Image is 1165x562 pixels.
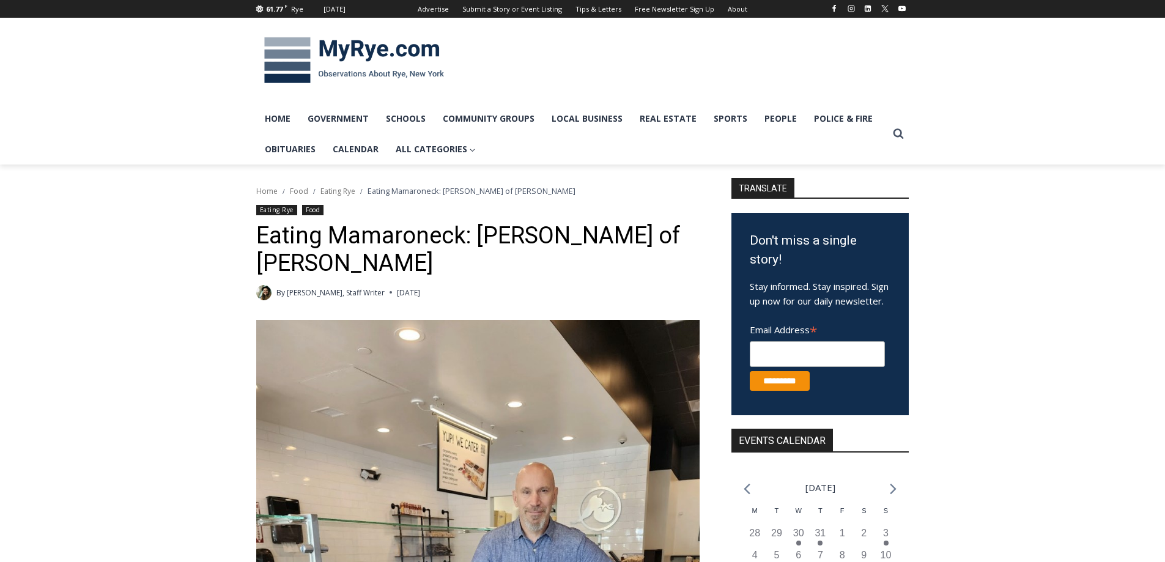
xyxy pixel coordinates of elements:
[276,287,285,298] span: By
[749,528,760,538] time: 28
[895,1,909,16] a: YouTube
[744,483,750,495] a: Previous month
[881,550,892,560] time: 10
[750,317,885,339] label: Email Address
[827,1,841,16] a: Facebook
[788,526,810,548] button: 30 Has events
[796,541,801,545] em: Has events
[831,526,853,548] button: 1
[631,103,705,134] a: Real Estate
[256,285,272,300] img: (PHOTO: MyRye.com Intern and Editor Tucker Smith. Contributed.)Tucker Smith, MyRye.com
[291,4,303,15] div: Rye
[256,134,324,165] a: Obituaries
[771,528,782,538] time: 29
[434,103,543,134] a: Community Groups
[731,429,833,451] h2: Events Calendar
[853,526,875,548] button: 2
[861,528,867,538] time: 2
[756,103,805,134] a: People
[324,134,387,165] a: Calendar
[831,506,853,526] div: Friday
[766,526,788,548] button: 29
[320,186,355,196] a: Eating Rye
[284,2,287,9] span: F
[810,526,832,548] button: 31 Has events
[788,506,810,526] div: Wednesday
[862,507,866,514] span: S
[705,103,756,134] a: Sports
[875,526,897,548] button: 3 Has events
[744,506,766,526] div: Monday
[818,541,823,545] em: Has events
[377,103,434,134] a: Schools
[543,103,631,134] a: Local Business
[840,528,845,538] time: 1
[861,550,867,560] time: 9
[396,142,476,156] span: All Categories
[875,506,897,526] div: Sunday
[387,134,484,165] a: All Categories
[283,187,285,196] span: /
[256,29,452,92] img: MyRye.com
[256,186,278,196] a: Home
[805,103,881,134] a: Police & Fire
[256,222,700,278] h1: Eating Mamaroneck: [PERSON_NAME] of [PERSON_NAME]
[299,103,377,134] a: Government
[360,187,363,196] span: /
[853,506,875,526] div: Saturday
[752,507,758,514] span: M
[302,205,324,215] a: Food
[752,550,758,560] time: 4
[266,4,283,13] span: 61.77
[290,186,308,196] a: Food
[883,528,889,538] time: 3
[324,4,346,15] div: [DATE]
[890,483,897,495] a: Next month
[818,507,823,514] span: T
[795,507,801,514] span: W
[887,123,909,145] button: View Search Form
[844,1,859,16] a: Instagram
[805,479,835,496] li: [DATE]
[793,528,804,538] time: 30
[256,103,887,165] nav: Primary Navigation
[750,279,890,308] p: Stay informed. Stay inspired. Sign up now for our daily newsletter.
[840,507,845,514] span: F
[368,185,575,196] span: Eating Mamaroneck: [PERSON_NAME] of [PERSON_NAME]
[731,178,794,198] strong: TRANSLATE
[256,205,297,215] a: Eating Rye
[884,507,888,514] span: S
[840,550,845,560] time: 8
[256,285,272,300] a: Author image
[878,1,892,16] a: X
[397,287,420,298] time: [DATE]
[287,287,385,298] a: [PERSON_NAME], Staff Writer
[744,526,766,548] button: 28
[810,506,832,526] div: Thursday
[815,528,826,538] time: 31
[774,550,779,560] time: 5
[766,506,788,526] div: Tuesday
[750,231,890,270] h3: Don't miss a single story!
[313,187,316,196] span: /
[860,1,875,16] a: Linkedin
[796,550,801,560] time: 6
[256,185,700,197] nav: Breadcrumbs
[818,550,823,560] time: 7
[256,103,299,134] a: Home
[884,541,889,545] em: Has events
[775,507,779,514] span: T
